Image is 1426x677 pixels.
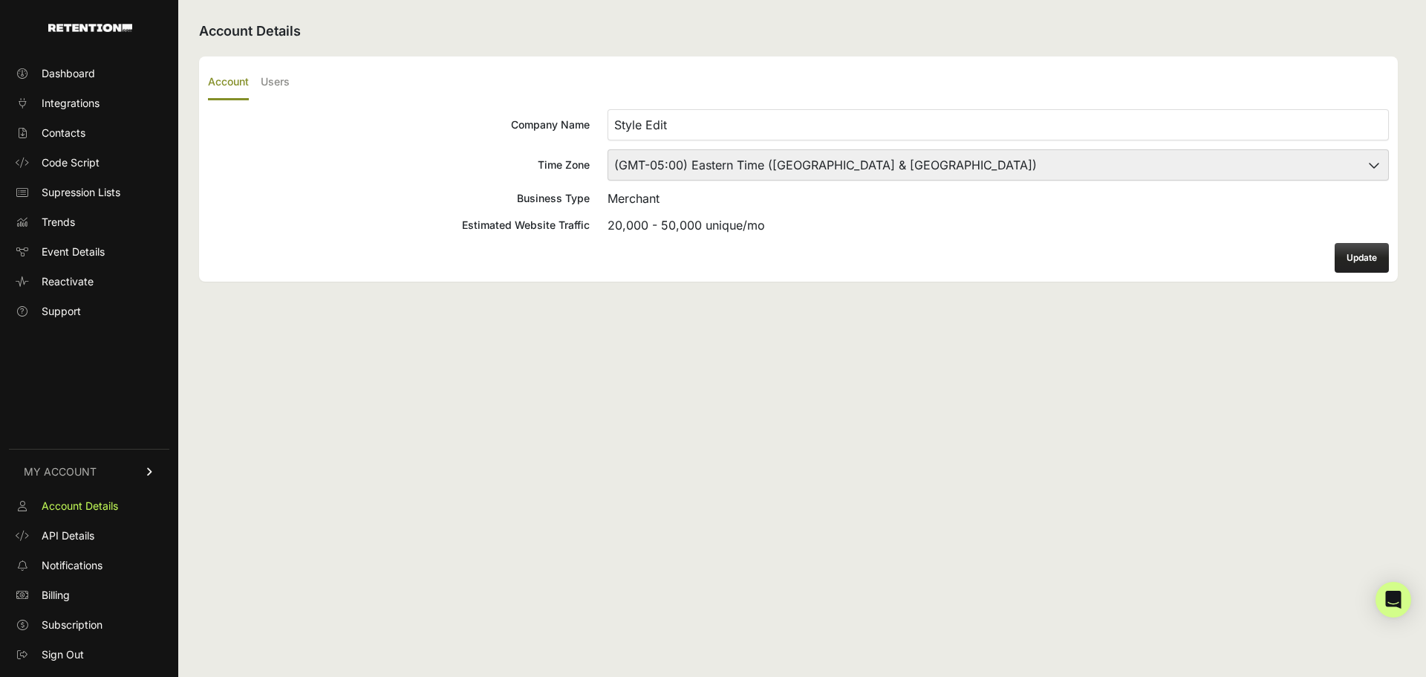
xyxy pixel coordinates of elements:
[608,190,1389,207] div: Merchant
[9,91,169,115] a: Integrations
[42,618,102,632] span: Subscription
[9,270,169,294] a: Reactivate
[9,151,169,175] a: Code Script
[42,244,105,259] span: Event Details
[42,647,84,662] span: Sign Out
[42,499,118,514] span: Account Details
[608,149,1389,181] select: Time Zone
[42,274,94,289] span: Reactivate
[9,299,169,323] a: Support
[261,65,290,100] label: Users
[1335,243,1389,273] button: Update
[42,215,75,230] span: Trends
[208,158,590,172] div: Time Zone
[9,449,169,494] a: MY ACCOUNT
[1375,582,1411,618] div: Open Intercom Messenger
[42,155,100,170] span: Code Script
[9,554,169,577] a: Notifications
[208,191,590,206] div: Business Type
[42,185,120,200] span: Supression Lists
[42,96,100,111] span: Integrations
[9,121,169,145] a: Contacts
[9,210,169,234] a: Trends
[9,524,169,548] a: API Details
[42,528,94,543] span: API Details
[9,62,169,85] a: Dashboard
[208,117,590,132] div: Company Name
[42,126,85,140] span: Contacts
[208,65,249,100] label: Account
[9,181,169,204] a: Supression Lists
[9,643,169,667] a: Sign Out
[199,21,1398,42] h2: Account Details
[608,216,1389,234] div: 20,000 - 50,000 unique/mo
[9,494,169,518] a: Account Details
[42,588,70,603] span: Billing
[42,66,95,81] span: Dashboard
[42,304,81,319] span: Support
[9,583,169,607] a: Billing
[24,464,97,479] span: MY ACCOUNT
[9,240,169,264] a: Event Details
[9,613,169,637] a: Subscription
[42,558,102,573] span: Notifications
[208,218,590,233] div: Estimated Website Traffic
[608,109,1389,140] input: Company Name
[48,24,132,32] img: Retention.com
